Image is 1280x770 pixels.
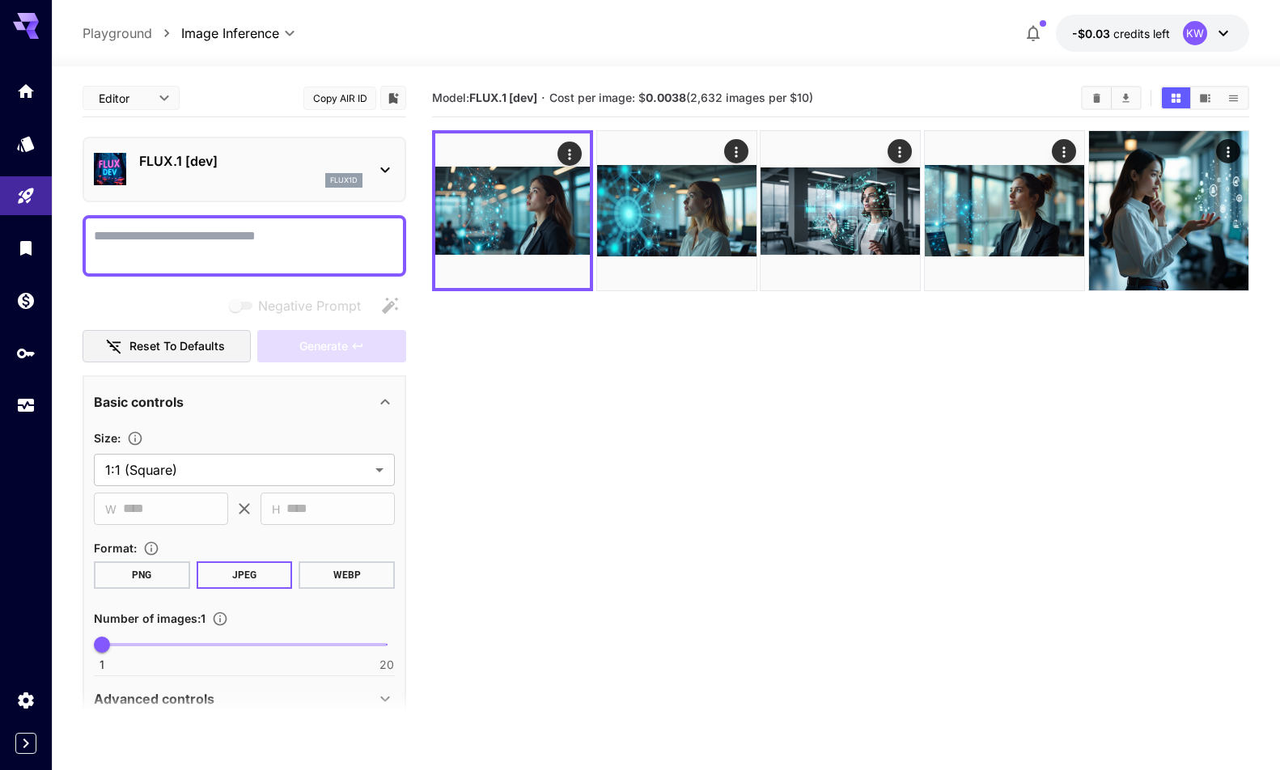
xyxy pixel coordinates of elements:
[94,431,121,445] span: Size :
[258,296,361,315] span: Negative Prompt
[16,690,36,710] div: Settings
[925,131,1084,290] img: 3TU+9ufbv4DIK3Bbe4+vFMAAAAASUVORK5CYII=
[16,343,36,363] div: API Keys
[226,295,374,315] span: Negative prompts are not compatible with the selected model.
[303,87,376,110] button: Copy AIR ID
[1191,87,1219,108] button: Show images in video view
[1072,25,1170,42] div: -$0.0274
[1072,27,1113,40] span: -$0.03
[330,175,358,186] p: flux1d
[206,611,235,627] button: Specify how many images to generate in a single request. Each image generation will be charged se...
[94,679,395,718] div: Advanced controls
[435,133,590,288] img: 9k=
[557,142,582,166] div: Actions
[139,151,362,171] p: FLUX.1 [dev]
[94,611,206,625] span: Number of images : 1
[16,238,36,258] div: Library
[549,91,813,104] span: Cost per image: $ (2,632 images per $10)
[646,91,686,104] b: 0.0038
[1183,21,1207,45] div: KW
[100,657,104,673] span: 1
[1216,139,1240,163] div: Actions
[105,460,369,480] span: 1:1 (Square)
[724,139,748,163] div: Actions
[83,330,251,363] button: Reset to defaults
[16,396,36,416] div: Usage
[386,88,401,108] button: Add to library
[94,383,395,421] div: Basic controls
[597,131,757,290] img: 2Q==
[16,290,36,311] div: Wallet
[16,186,36,206] div: Playground
[1056,15,1249,52] button: -$0.0274KW
[105,500,117,518] span: W
[137,540,166,556] button: Choose the file format for the output image.
[1083,87,1111,108] button: Clear Images
[121,430,150,446] button: Adjust the dimensions of the generated image by specifying its width and height in pixels, or sel...
[888,139,913,163] div: Actions
[99,90,149,107] span: Editor
[761,131,920,290] img: 9k=
[1219,87,1248,108] button: Show images in list view
[83,23,181,43] nav: breadcrumb
[94,145,395,194] div: FLUX.1 [dev]flux1d
[197,561,293,589] button: JPEG
[272,500,280,518] span: H
[1162,87,1190,108] button: Show images in grid view
[94,689,214,709] p: Advanced controls
[1081,86,1142,110] div: Clear ImagesDownload All
[94,541,137,555] span: Format :
[469,91,537,104] b: FLUX.1 [dev]
[15,733,36,754] button: Expand sidebar
[181,23,279,43] span: Image Inference
[16,133,36,154] div: Models
[541,88,545,108] p: ·
[1089,131,1248,290] img: 9k=
[1112,87,1140,108] button: Download All
[299,561,395,589] button: WEBP
[94,561,190,589] button: PNG
[1160,86,1249,110] div: Show images in grid viewShow images in video viewShow images in list view
[1052,139,1076,163] div: Actions
[83,23,152,43] a: Playground
[432,91,537,104] span: Model:
[1113,27,1170,40] span: credits left
[16,81,36,101] div: Home
[94,392,184,412] p: Basic controls
[379,657,394,673] span: 20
